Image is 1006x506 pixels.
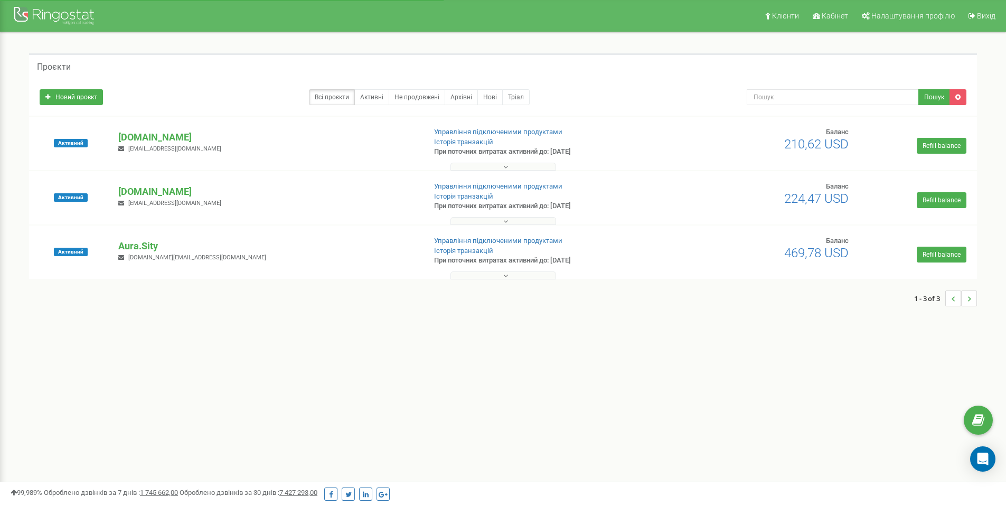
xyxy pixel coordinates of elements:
[37,62,71,72] h5: Проєкти
[914,291,945,306] span: 1 - 3 of 3
[180,489,317,496] span: Оброблено дзвінків за 30 днів :
[917,192,966,208] a: Refill balance
[970,446,995,472] div: Open Intercom Messenger
[128,200,221,207] span: [EMAIL_ADDRESS][DOMAIN_NAME]
[118,239,417,253] p: Aura.Sity
[917,138,966,154] a: Refill balance
[477,89,503,105] a: Нові
[434,201,654,211] p: При поточних витратах активний до: [DATE]
[128,145,221,152] span: [EMAIL_ADDRESS][DOMAIN_NAME]
[822,12,848,20] span: Кабінет
[434,147,654,157] p: При поточних витратах активний до: [DATE]
[309,89,355,105] a: Всі проєкти
[914,280,977,317] nav: ...
[140,489,178,496] u: 1 745 662,00
[434,237,562,245] a: Управління підключеними продуктами
[434,138,493,146] a: Історія транзакцій
[434,192,493,200] a: Історія транзакцій
[40,89,103,105] a: Новий проєкт
[54,193,88,202] span: Активний
[977,12,995,20] span: Вихід
[434,128,562,136] a: Управління підключеними продуктами
[784,246,849,260] span: 469,78 USD
[871,12,955,20] span: Налаштування профілю
[917,247,966,263] a: Refill balance
[13,4,98,29] img: Ringostat Logo
[11,489,42,496] span: 99,989%
[445,89,478,105] a: Архівні
[389,89,445,105] a: Не продовжені
[434,182,562,190] a: Управління підключеними продуктами
[826,237,849,245] span: Баланс
[44,489,178,496] span: Оброблено дзвінків за 7 днів :
[434,247,493,255] a: Історія транзакцій
[784,137,849,152] span: 210,62 USD
[279,489,317,496] u: 7 427 293,00
[118,130,417,144] p: [DOMAIN_NAME]
[354,89,389,105] a: Активні
[54,139,88,147] span: Активний
[118,185,417,199] p: [DOMAIN_NAME]
[502,89,530,105] a: Тріал
[918,89,950,105] button: Пошук
[784,191,849,206] span: 224,47 USD
[54,248,88,256] span: Активний
[434,256,654,266] p: При поточних витратах активний до: [DATE]
[747,89,919,105] input: Пошук
[128,254,266,261] span: [DOMAIN_NAME][EMAIL_ADDRESS][DOMAIN_NAME]
[772,12,799,20] span: Клієнти
[826,182,849,190] span: Баланс
[826,128,849,136] span: Баланс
